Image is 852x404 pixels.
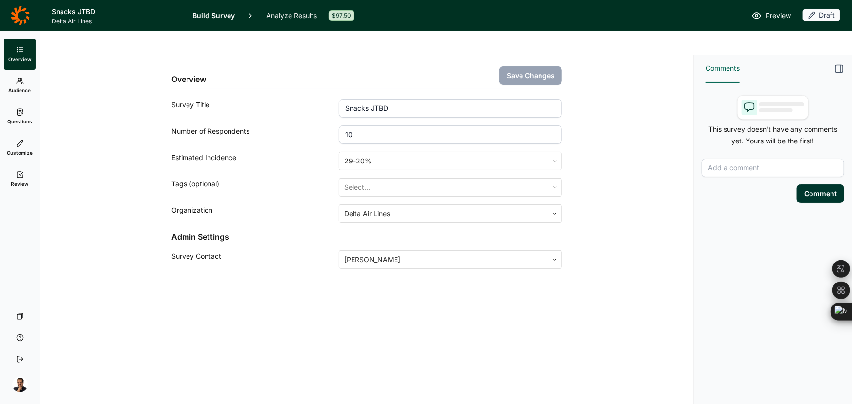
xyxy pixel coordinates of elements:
[52,6,181,18] h1: Snacks JTBD
[4,132,36,163] a: Customize
[7,149,33,156] span: Customize
[752,10,791,21] a: Preview
[329,10,354,21] div: $97.50
[52,18,181,25] span: Delta Air Lines
[12,377,28,392] img: amg06m4ozjtcyqqhuw5b.png
[171,204,339,223] div: Organization
[171,125,339,144] div: Number of Respondents
[7,118,32,125] span: Questions
[4,39,36,70] a: Overview
[171,152,339,170] div: Estimated Incidence
[706,55,740,83] button: Comments
[499,66,562,85] button: Save Changes
[803,9,840,22] button: Draft
[9,87,31,94] span: Audience
[803,9,840,21] div: Draft
[4,70,36,101] a: Audience
[171,231,562,242] h2: Admin Settings
[339,99,562,118] input: ex: Package testing study
[171,250,339,269] div: Survey Contact
[171,99,339,118] div: Survey Title
[11,181,29,187] span: Review
[171,73,206,85] h2: Overview
[339,125,562,144] input: 1000
[797,184,844,203] button: Comment
[8,56,31,62] span: Overview
[171,178,339,197] div: Tags (optional)
[766,10,791,21] span: Preview
[706,62,740,74] span: Comments
[702,123,844,147] p: This survey doesn't have any comments yet. Yours will be the first!
[4,163,36,195] a: Review
[4,101,36,132] a: Questions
